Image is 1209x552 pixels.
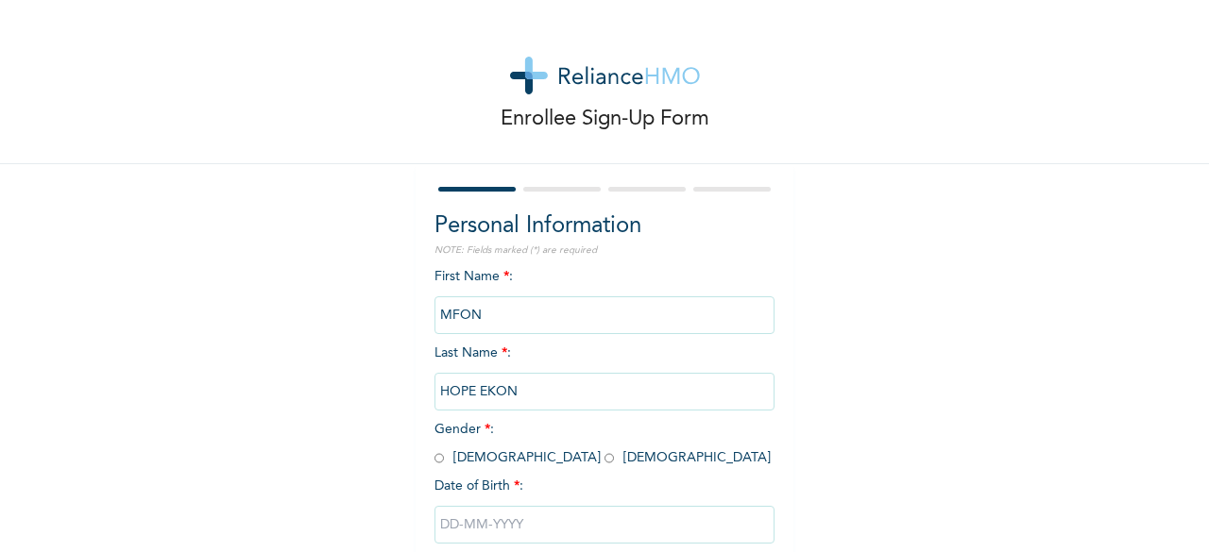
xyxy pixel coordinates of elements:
span: Gender : [DEMOGRAPHIC_DATA] [DEMOGRAPHIC_DATA] [434,423,771,464]
span: Date of Birth : [434,477,523,496]
img: logo [510,57,700,94]
input: DD-MM-YYYY [434,506,775,544]
h2: Personal Information [434,209,775,243]
p: Enrollee Sign-Up Form [501,104,709,135]
span: First Name : [434,270,775,322]
span: Last Name : [434,346,775,398]
input: Enter your first name [434,296,775,334]
input: Enter your last name [434,373,775,410]
p: NOTE: Fields marked (*) are required [434,243,775,258]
